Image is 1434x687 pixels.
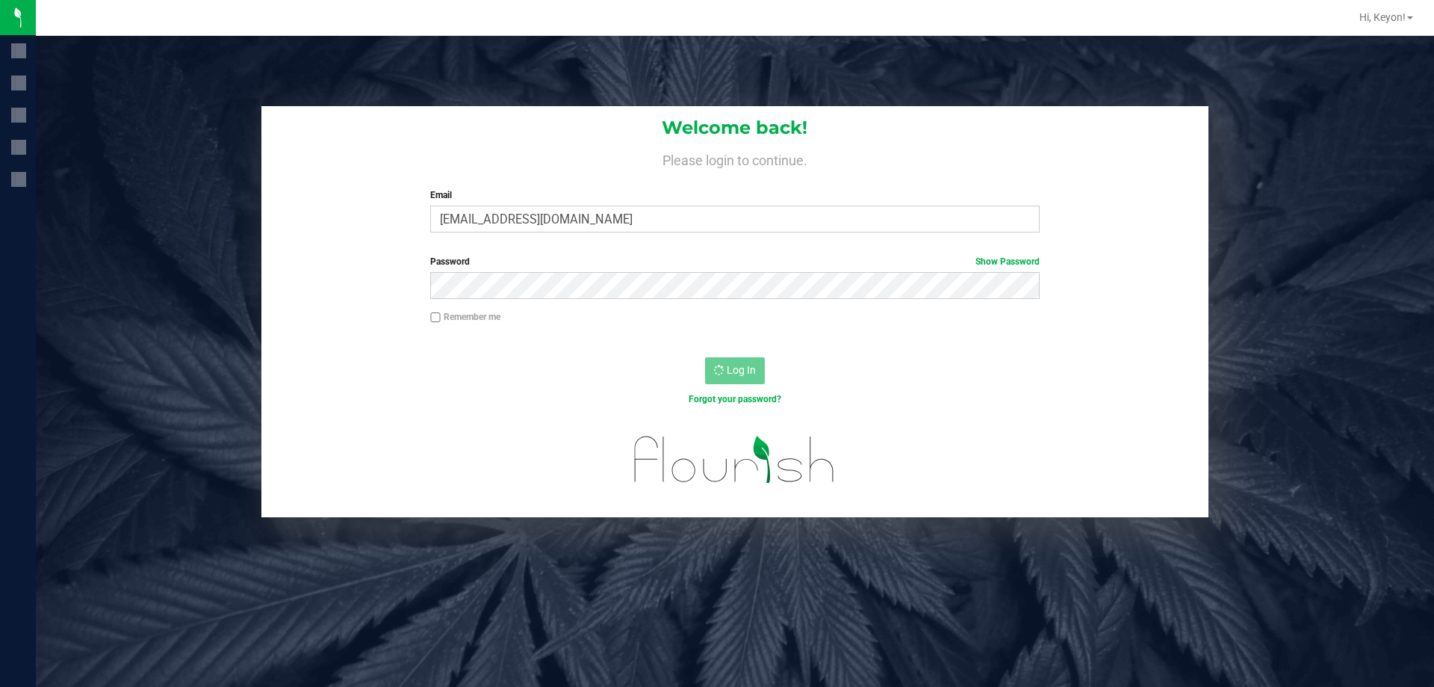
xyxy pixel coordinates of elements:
[705,357,765,384] button: Log In
[1359,11,1406,23] span: Hi, Keyon!
[727,364,756,376] span: Log In
[975,256,1040,267] a: Show Password
[430,312,441,323] input: Remember me
[430,256,470,267] span: Password
[430,188,1039,202] label: Email
[616,422,853,498] img: flourish_logo.svg
[430,310,500,324] label: Remember me
[261,150,1208,167] h4: Please login to continue.
[689,394,781,404] a: Forgot your password?
[261,118,1208,138] h1: Welcome back!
